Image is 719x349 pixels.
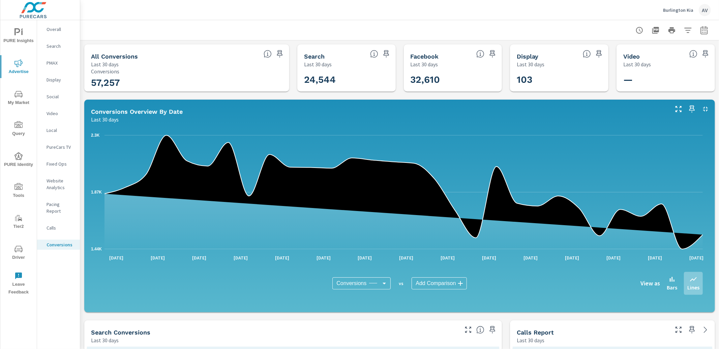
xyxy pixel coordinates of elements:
h6: View as [640,280,660,287]
p: Last 30 days [91,115,119,124]
text: 1.44K [91,247,102,251]
span: Save this to your personalized report [594,48,604,59]
div: PMAX [37,58,80,68]
div: nav menu [0,20,37,299]
button: Print Report [665,24,679,37]
div: Conversions [332,277,391,289]
h3: 57,257 [91,77,282,89]
span: Query [2,121,35,138]
p: [DATE] [187,254,211,261]
span: Tier2 [2,214,35,231]
p: Display [47,76,74,83]
div: Search [37,41,80,51]
span: Tools [2,183,35,200]
span: Save this to your personalized report [700,48,711,59]
div: Website Analytics [37,176,80,193]
span: Advertise [2,59,35,76]
span: All conversions reported from Facebook with duplicates filtered out [476,50,484,58]
p: Last 30 days [517,60,544,68]
button: Select Date Range [697,24,711,37]
h5: Display [517,53,538,60]
span: Save this to your personalized report [487,324,498,335]
p: Search [47,43,74,49]
p: [DATE] [560,254,584,261]
p: [DATE] [395,254,418,261]
a: See more details in report [700,324,711,335]
p: Lines [687,283,699,291]
button: Apply Filters [681,24,695,37]
span: Display Conversions include Actions, Leads and Unmapped Conversions [583,50,591,58]
span: Add Comparison [416,280,456,287]
p: [DATE] [519,254,542,261]
text: 2.3K [91,133,100,138]
p: Pacing Report [47,201,74,214]
h5: Conversions Overview By Date [91,108,183,115]
h3: 103 [517,74,606,85]
h5: Calls Report [517,329,554,336]
p: Last 30 days [304,60,332,68]
p: [DATE] [146,254,170,261]
span: Save this to your personalized report [381,48,392,59]
p: [DATE] [602,254,625,261]
p: Social [47,93,74,100]
p: Burlington Kia [663,7,693,13]
span: PURE Insights [2,28,35,45]
span: Leave Feedback [2,272,35,296]
p: Video [47,110,74,117]
div: Fixed Ops [37,159,80,169]
div: PureCars TV [37,142,80,152]
span: Search Conversions include Actions, Leads and Unmapped Conversions [476,326,484,334]
p: [DATE] [229,254,252,261]
p: Last 30 days [623,60,651,68]
p: Last 30 days [91,336,119,344]
span: Search Conversions include Actions, Leads and Unmapped Conversions. [370,50,378,58]
p: [DATE] [312,254,335,261]
span: Video Conversions include Actions, Leads and Unmapped Conversions [689,50,697,58]
p: Last 30 days [411,60,438,68]
p: [DATE] [353,254,377,261]
span: Save this to your personalized report [687,324,697,335]
p: Conversions [91,68,282,74]
button: Make Fullscreen [673,104,684,114]
p: Calls [47,224,74,231]
span: My Market [2,90,35,107]
p: Conversions [47,241,74,248]
h3: 24,544 [304,74,393,85]
div: Local [37,125,80,135]
h5: Video [623,53,640,60]
p: Bars [667,283,677,291]
span: All Conversions include Actions, Leads and Unmapped Conversions [264,50,272,58]
div: Conversions [37,240,80,250]
p: vs [391,280,412,286]
button: Make Fullscreen [673,324,684,335]
button: Make Fullscreen [463,324,474,335]
span: Conversions [336,280,366,287]
span: PURE Identity [2,152,35,169]
p: Last 30 days [517,336,544,344]
h5: All Conversions [91,53,138,60]
p: [DATE] [643,254,667,261]
span: Save this to your personalized report [687,104,697,114]
h3: — [623,74,712,85]
p: [DATE] [477,254,501,261]
p: Website Analytics [47,177,74,191]
div: Pacing Report [37,199,80,216]
span: Save this to your personalized report [487,48,498,59]
text: 1.87K [91,190,102,195]
h5: Search Conversions [91,329,150,336]
div: Calls [37,223,80,233]
p: PureCars TV [47,144,74,150]
div: Add Comparison [412,277,467,289]
p: PMAX [47,60,74,66]
span: Driver [2,245,35,261]
p: Last 30 days [91,60,119,68]
h5: Search [304,53,325,60]
div: Display [37,75,80,85]
div: Overall [37,24,80,34]
button: "Export Report to PDF" [649,24,662,37]
p: Overall [47,26,74,33]
p: [DATE] [436,254,459,261]
p: [DATE] [104,254,128,261]
h3: 32,610 [411,74,500,85]
p: Fixed Ops [47,161,74,167]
